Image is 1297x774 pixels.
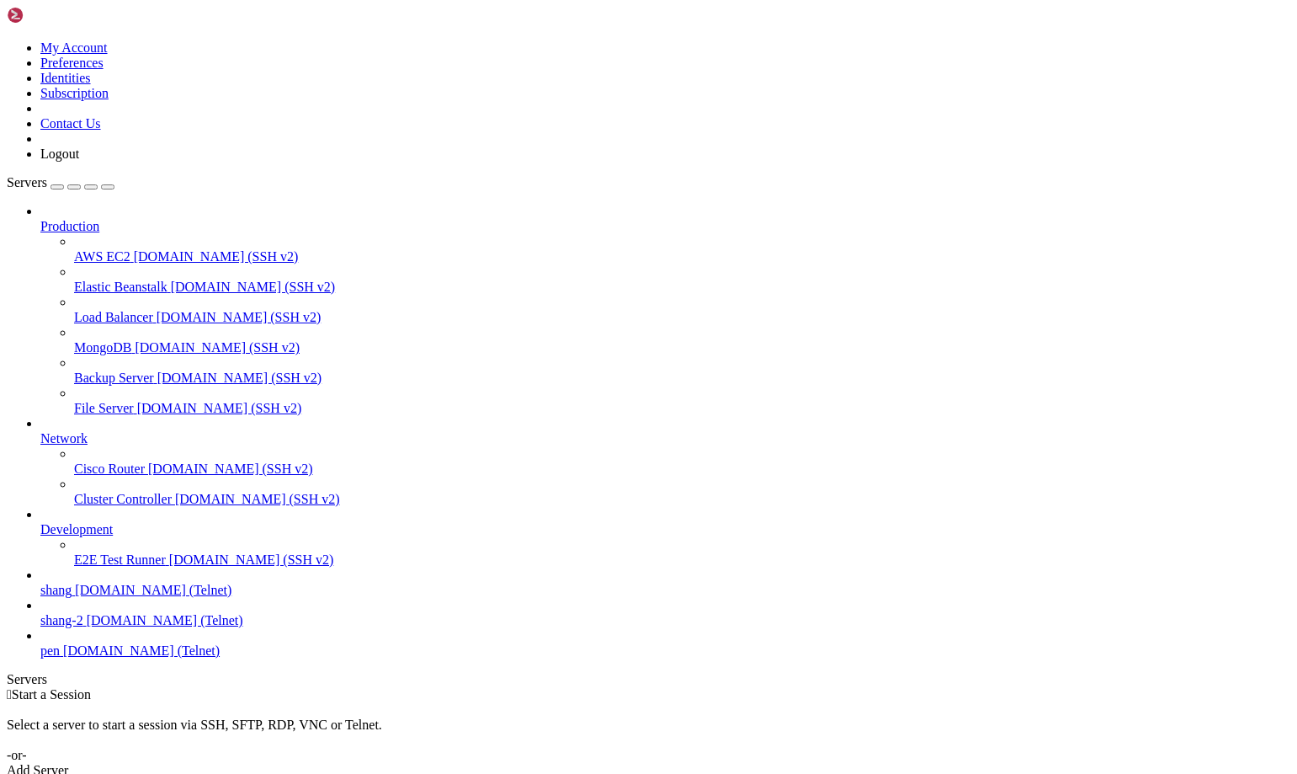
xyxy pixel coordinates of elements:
li: Cluster Controller [DOMAIN_NAME] (SSH v2) [74,477,1290,507]
a: Preferences [40,56,104,70]
a: Production [40,219,1290,234]
span: [DOMAIN_NAME] (SSH v2) [175,492,340,506]
a: shang [DOMAIN_NAME] (Telnet) [40,583,1290,598]
a: AWS EC2 [DOMAIN_NAME] (SSH v2) [74,249,1290,264]
span: Start a Session [12,687,91,702]
a: MongoDB [DOMAIN_NAME] (SSH v2) [74,340,1290,355]
span: Load Balancer [74,310,153,324]
a: Servers [7,175,114,189]
span: [DOMAIN_NAME] (SSH v2) [157,371,322,385]
span: File Server [74,401,134,415]
span:  [7,687,12,702]
li: E2E Test Runner [DOMAIN_NAME] (SSH v2) [74,537,1290,568]
a: Development [40,522,1290,537]
span: Cisco Router [74,462,145,476]
span: [DOMAIN_NAME] (Telnet) [75,583,231,597]
li: File Server [DOMAIN_NAME] (SSH v2) [74,386,1290,416]
li: Development [40,507,1290,568]
li: pen [DOMAIN_NAME] (Telnet) [40,628,1290,659]
li: Load Balancer [DOMAIN_NAME] (SSH v2) [74,295,1290,325]
span: Elastic Beanstalk [74,280,167,294]
span: Backup Server [74,371,154,385]
span: [DOMAIN_NAME] (Telnet) [63,643,220,658]
li: shang-2 [DOMAIN_NAME] (Telnet) [40,598,1290,628]
a: Network [40,431,1290,446]
a: pen [DOMAIN_NAME] (Telnet) [40,643,1290,659]
li: Cisco Router [DOMAIN_NAME] (SSH v2) [74,446,1290,477]
a: Load Balancer [DOMAIN_NAME] (SSH v2) [74,310,1290,325]
li: shang [DOMAIN_NAME] (Telnet) [40,568,1290,598]
span: [DOMAIN_NAME] (SSH v2) [169,552,334,567]
span: [DOMAIN_NAME] (Telnet) [87,613,243,627]
a: Identities [40,71,91,85]
a: E2E Test Runner [DOMAIN_NAME] (SSH v2) [74,552,1290,568]
span: shang [40,583,72,597]
div: Select a server to start a session via SSH, SFTP, RDP, VNC or Telnet. -or- [7,702,1290,763]
span: Production [40,219,99,233]
span: [DOMAIN_NAME] (SSH v2) [137,401,302,415]
span: Servers [7,175,47,189]
span: MongoDB [74,340,131,355]
a: Cluster Controller [DOMAIN_NAME] (SSH v2) [74,492,1290,507]
a: My Account [40,40,108,55]
span: pen [40,643,60,658]
a: Cisco Router [DOMAIN_NAME] (SSH v2) [74,462,1290,477]
li: MongoDB [DOMAIN_NAME] (SSH v2) [74,325,1290,355]
li: Network [40,416,1290,507]
span: [DOMAIN_NAME] (SSH v2) [171,280,336,294]
div: Servers [7,672,1290,687]
span: Cluster Controller [74,492,172,506]
a: Elastic Beanstalk [DOMAIN_NAME] (SSH v2) [74,280,1290,295]
span: shang-2 [40,613,83,627]
span: [DOMAIN_NAME] (SSH v2) [134,249,299,264]
span: AWS EC2 [74,249,130,264]
span: [DOMAIN_NAME] (SSH v2) [148,462,313,476]
a: Logout [40,147,79,161]
li: AWS EC2 [DOMAIN_NAME] (SSH v2) [74,234,1290,264]
li: Production [40,204,1290,416]
a: Contact Us [40,116,101,131]
a: Backup Server [DOMAIN_NAME] (SSH v2) [74,371,1290,386]
span: [DOMAIN_NAME] (SSH v2) [135,340,300,355]
li: Elastic Beanstalk [DOMAIN_NAME] (SSH v2) [74,264,1290,295]
a: Subscription [40,86,109,100]
a: File Server [DOMAIN_NAME] (SSH v2) [74,401,1290,416]
span: [DOMAIN_NAME] (SSH v2) [157,310,322,324]
span: Network [40,431,88,446]
img: Shellngn [7,7,104,24]
span: Development [40,522,113,536]
li: Backup Server [DOMAIN_NAME] (SSH v2) [74,355,1290,386]
span: E2E Test Runner [74,552,166,567]
a: shang-2 [DOMAIN_NAME] (Telnet) [40,613,1290,628]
